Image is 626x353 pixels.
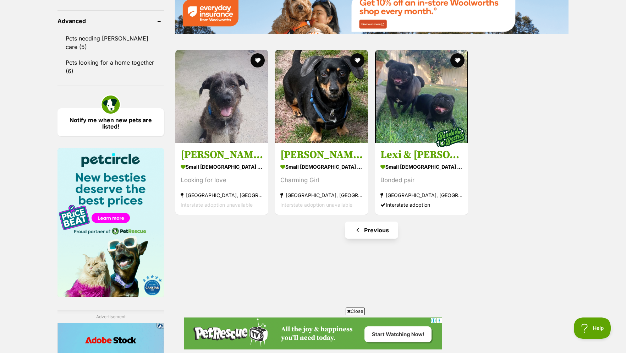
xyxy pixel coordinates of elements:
[280,161,363,172] strong: small [DEMOGRAPHIC_DATA] Dog
[184,317,442,349] iframe: Advertisement
[346,308,365,315] span: Close
[280,201,352,207] span: Interstate adoption unavailable
[57,108,164,136] a: Notify me when new pets are listed!
[380,175,463,185] div: Bonded pair
[380,200,463,209] div: Interstate adoption
[57,31,164,54] a: Pets needing [PERSON_NAME] care (5)
[380,148,463,161] h3: Lexi & [PERSON_NAME]
[57,55,164,78] a: Pets looking for a home together (6)
[380,190,463,200] strong: [GEOGRAPHIC_DATA], [GEOGRAPHIC_DATA]
[450,53,465,67] button: favourite
[100,1,106,6] img: consumer-privacy-logo.png
[375,50,468,143] img: Lexi & Jay Jay - Pug Dog
[380,161,463,172] strong: small [DEMOGRAPHIC_DATA] Dog
[181,190,263,200] strong: [GEOGRAPHIC_DATA], [GEOGRAPHIC_DATA]
[57,148,164,297] img: Pet Circle promo banner
[181,175,263,185] div: Looking for love
[181,148,263,161] h3: [PERSON_NAME]
[99,1,106,6] a: Privacy Notification
[345,222,398,239] a: Previous page
[375,142,468,214] a: Lexi & [PERSON_NAME] small [DEMOGRAPHIC_DATA] Dog Bonded pair [GEOGRAPHIC_DATA], [GEOGRAPHIC_DATA...
[275,50,368,143] img: Frankie - Dachshund (Miniature Smooth Haired) Dog
[280,190,363,200] strong: [GEOGRAPHIC_DATA], [GEOGRAPHIC_DATA]
[275,142,368,214] a: [PERSON_NAME] small [DEMOGRAPHIC_DATA] Dog Charming Girl [GEOGRAPHIC_DATA], [GEOGRAPHIC_DATA] Int...
[433,119,468,154] img: bonded besties
[181,201,253,207] span: Interstate adoption unavailable
[574,317,612,339] iframe: Help Scout Beacon - Open
[280,148,363,161] h3: [PERSON_NAME]
[351,53,365,67] button: favourite
[175,50,268,143] img: Sally - Irish Wolfhound Dog
[181,161,263,172] strong: small [DEMOGRAPHIC_DATA] Dog
[175,222,569,239] nav: Pagination
[280,175,363,185] div: Charming Girl
[57,18,164,24] header: Advanced
[175,142,268,214] a: [PERSON_NAME] small [DEMOGRAPHIC_DATA] Dog Looking for love [GEOGRAPHIC_DATA], [GEOGRAPHIC_DATA] ...
[251,53,265,67] button: favourite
